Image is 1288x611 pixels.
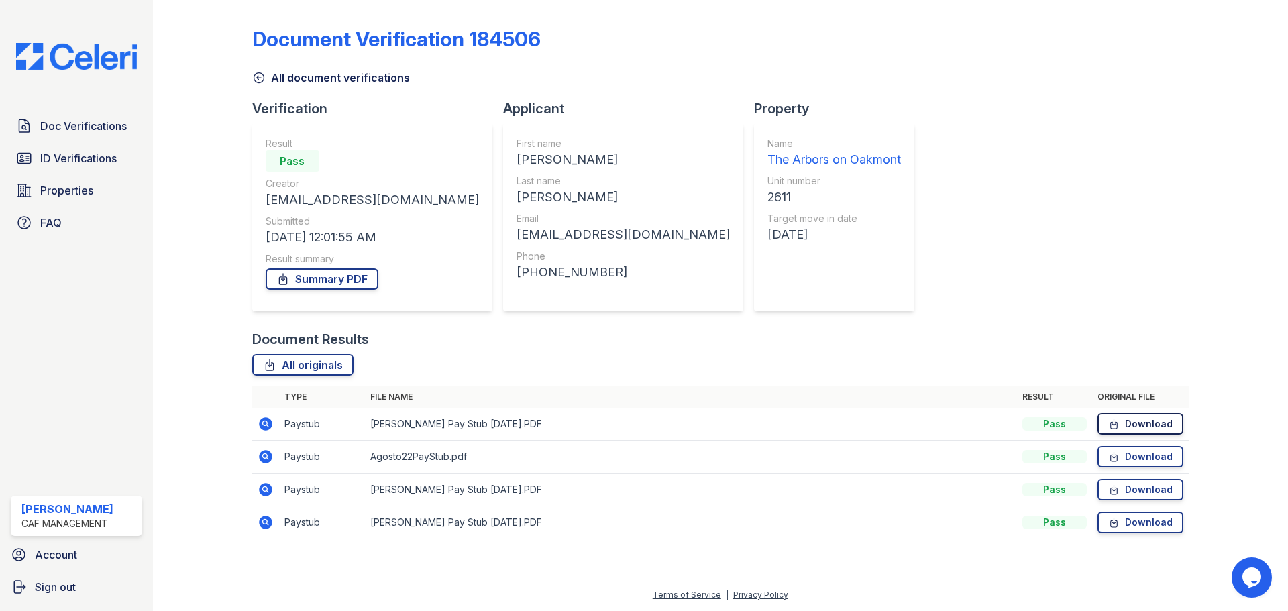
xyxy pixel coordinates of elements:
[279,441,365,474] td: Paystub
[503,99,754,118] div: Applicant
[21,517,113,531] div: CAF Management
[40,118,127,134] span: Doc Verifications
[517,137,730,150] div: First name
[1017,386,1092,408] th: Result
[279,474,365,506] td: Paystub
[767,225,901,244] div: [DATE]
[252,70,410,86] a: All document verifications
[21,501,113,517] div: [PERSON_NAME]
[40,215,62,231] span: FAQ
[11,145,142,172] a: ID Verifications
[767,174,901,188] div: Unit number
[517,212,730,225] div: Email
[266,252,479,266] div: Result summary
[1092,386,1189,408] th: Original file
[5,43,148,70] img: CE_Logo_Blue-a8612792a0a2168367f1c8372b55b34899dd931a85d93a1a3d3e32e68fde9ad4.png
[767,212,901,225] div: Target move in date
[266,150,319,172] div: Pass
[1022,417,1087,431] div: Pass
[1232,557,1275,598] iframe: chat widget
[517,188,730,207] div: [PERSON_NAME]
[40,150,117,166] span: ID Verifications
[1097,413,1183,435] a: Download
[1022,450,1087,463] div: Pass
[517,249,730,263] div: Phone
[1022,483,1087,496] div: Pass
[5,541,148,568] a: Account
[266,177,479,190] div: Creator
[266,137,479,150] div: Result
[252,99,503,118] div: Verification
[365,386,1017,408] th: File name
[726,590,729,600] div: |
[252,330,369,349] div: Document Results
[365,474,1017,506] td: [PERSON_NAME] Pay Stub [DATE].PDF
[1022,516,1087,529] div: Pass
[767,137,901,150] div: Name
[252,354,354,376] a: All originals
[767,188,901,207] div: 2611
[767,137,901,169] a: Name The Arbors on Oakmont
[754,99,925,118] div: Property
[517,174,730,188] div: Last name
[266,228,479,247] div: [DATE] 12:01:55 AM
[11,177,142,204] a: Properties
[40,182,93,199] span: Properties
[279,386,365,408] th: Type
[517,225,730,244] div: [EMAIL_ADDRESS][DOMAIN_NAME]
[365,408,1017,441] td: [PERSON_NAME] Pay Stub [DATE].PDF
[11,113,142,140] a: Doc Verifications
[35,547,77,563] span: Account
[517,150,730,169] div: [PERSON_NAME]
[35,579,76,595] span: Sign out
[365,506,1017,539] td: [PERSON_NAME] Pay Stub [DATE].PDF
[266,268,378,290] a: Summary PDF
[1097,512,1183,533] a: Download
[365,441,1017,474] td: Agosto22PayStub.pdf
[1097,479,1183,500] a: Download
[653,590,721,600] a: Terms of Service
[733,590,788,600] a: Privacy Policy
[11,209,142,236] a: FAQ
[266,215,479,228] div: Submitted
[517,263,730,282] div: [PHONE_NUMBER]
[5,573,148,600] a: Sign out
[252,27,541,51] div: Document Verification 184506
[1097,446,1183,467] a: Download
[266,190,479,209] div: [EMAIL_ADDRESS][DOMAIN_NAME]
[279,506,365,539] td: Paystub
[767,150,901,169] div: The Arbors on Oakmont
[279,408,365,441] td: Paystub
